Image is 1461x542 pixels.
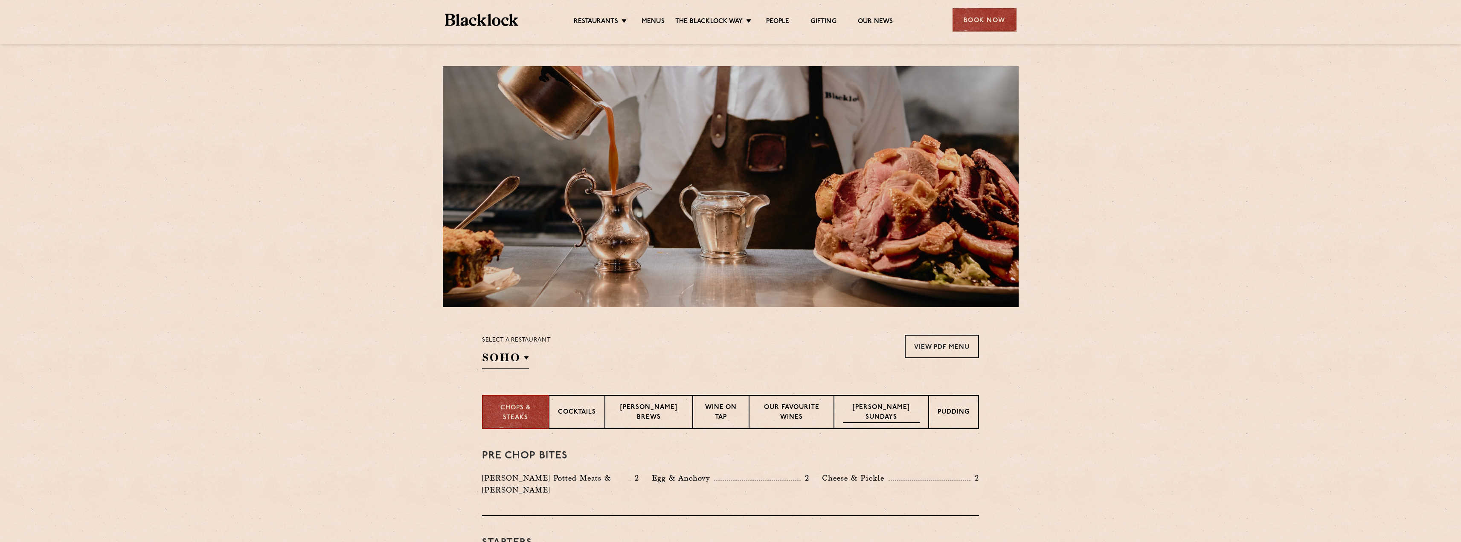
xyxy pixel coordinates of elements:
a: Menus [642,17,665,27]
a: Our News [858,17,893,27]
a: The Blacklock Way [675,17,743,27]
p: 2 [801,472,809,484]
p: Egg & Anchovy [652,472,714,484]
a: Gifting [810,17,836,27]
p: [PERSON_NAME] Brews [614,403,684,423]
p: [PERSON_NAME] Potted Meats & [PERSON_NAME] [482,472,630,496]
p: Wine on Tap [702,403,740,423]
a: View PDF Menu [905,335,979,358]
p: Our favourite wines [758,403,825,423]
a: Restaurants [574,17,618,27]
p: Pudding [938,408,970,418]
p: [PERSON_NAME] Sundays [843,403,920,423]
h2: SOHO [482,350,529,369]
p: Chops & Steaks [491,403,540,423]
p: 2 [970,472,979,484]
p: Cheese & Pickle [822,472,889,484]
p: Cocktails [558,408,596,418]
img: BL_Textured_Logo-footer-cropped.svg [445,14,519,26]
p: Select a restaurant [482,335,551,346]
a: People [766,17,789,27]
div: Book Now [953,8,1017,32]
p: 2 [630,472,639,484]
h3: Pre Chop Bites [482,450,979,461]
